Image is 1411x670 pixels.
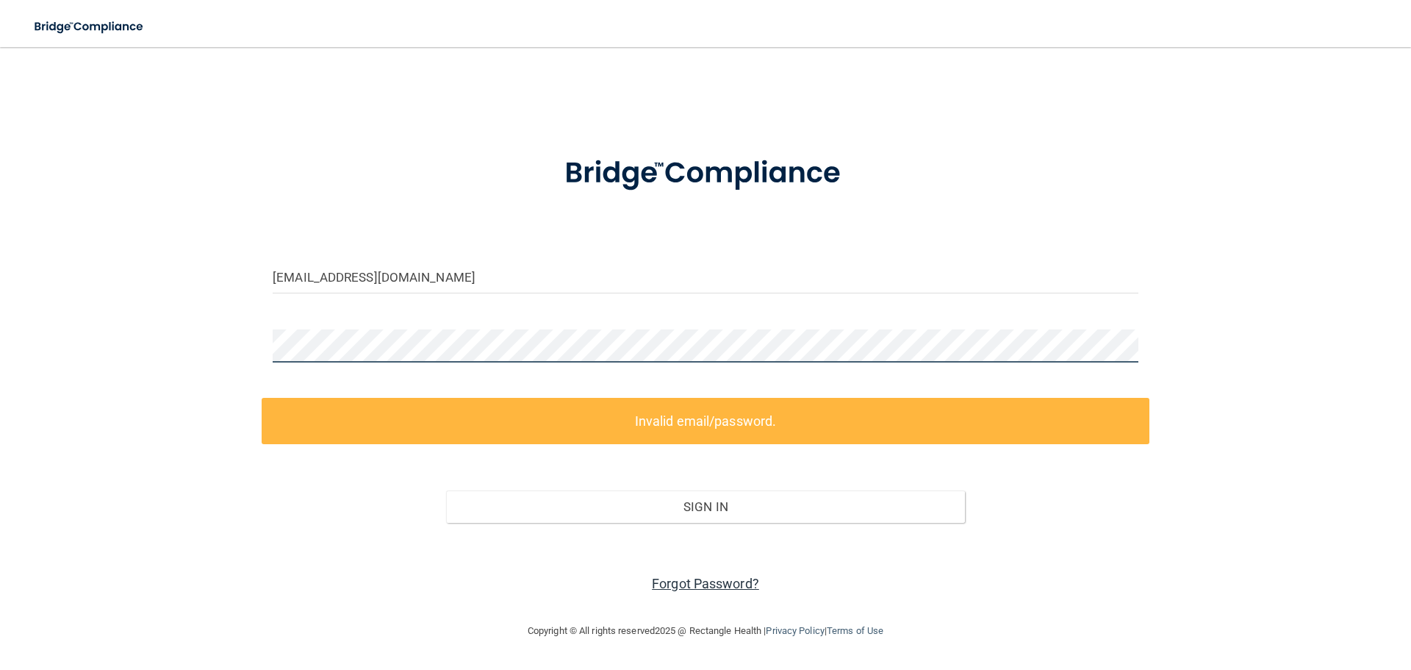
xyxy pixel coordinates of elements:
[827,625,883,636] a: Terms of Use
[262,398,1149,444] label: Invalid email/password.
[446,491,966,523] button: Sign In
[22,12,157,42] img: bridge_compliance_login_screen.278c3ca4.svg
[437,607,974,655] div: Copyright © All rights reserved 2025 @ Rectangle Health | |
[273,260,1138,293] input: Email
[534,135,877,212] img: bridge_compliance_login_screen.278c3ca4.svg
[766,625,824,636] a: Privacy Policy
[652,576,759,591] a: Forgot Password?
